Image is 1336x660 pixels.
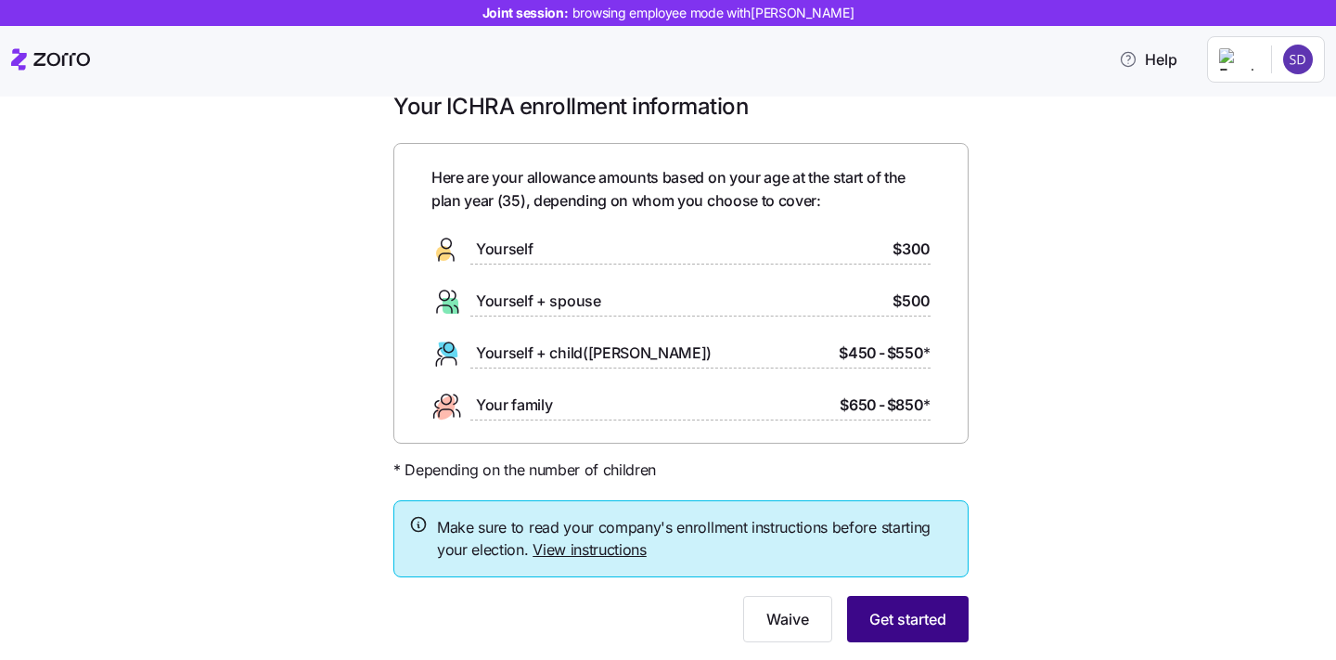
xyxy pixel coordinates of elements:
span: Yourself + spouse [476,290,601,313]
span: Help [1119,48,1177,71]
span: Here are your allowance amounts based on your age at the start of the plan year ( 35 ), depending... [431,166,931,213]
span: browsing employee mode with [PERSON_NAME] [572,4,854,22]
button: Waive [743,596,832,642]
span: Make sure to read your company's enrollment instructions before starting your election. [437,516,953,563]
span: $850 [887,394,931,417]
span: Joint session: [482,4,854,22]
img: 297bccb944049a049afeaf12b70407e1 [1283,45,1313,74]
button: Help [1104,41,1192,78]
span: * Depending on the number of children [393,459,656,482]
span: Your family [476,394,552,417]
span: $550 [887,342,931,365]
a: View instructions [533,540,647,559]
span: - [879,342,885,365]
span: - [879,394,885,417]
button: Get started [847,596,969,642]
span: $650 [840,394,877,417]
span: Yourself + child([PERSON_NAME]) [476,342,712,365]
img: Employer logo [1219,48,1256,71]
h1: Your ICHRA enrollment information [393,92,969,121]
span: Get started [869,608,946,630]
span: Waive [766,608,809,630]
span: $450 [839,342,877,365]
span: $500 [893,290,931,313]
span: $300 [893,238,931,261]
span: Yourself [476,238,533,261]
